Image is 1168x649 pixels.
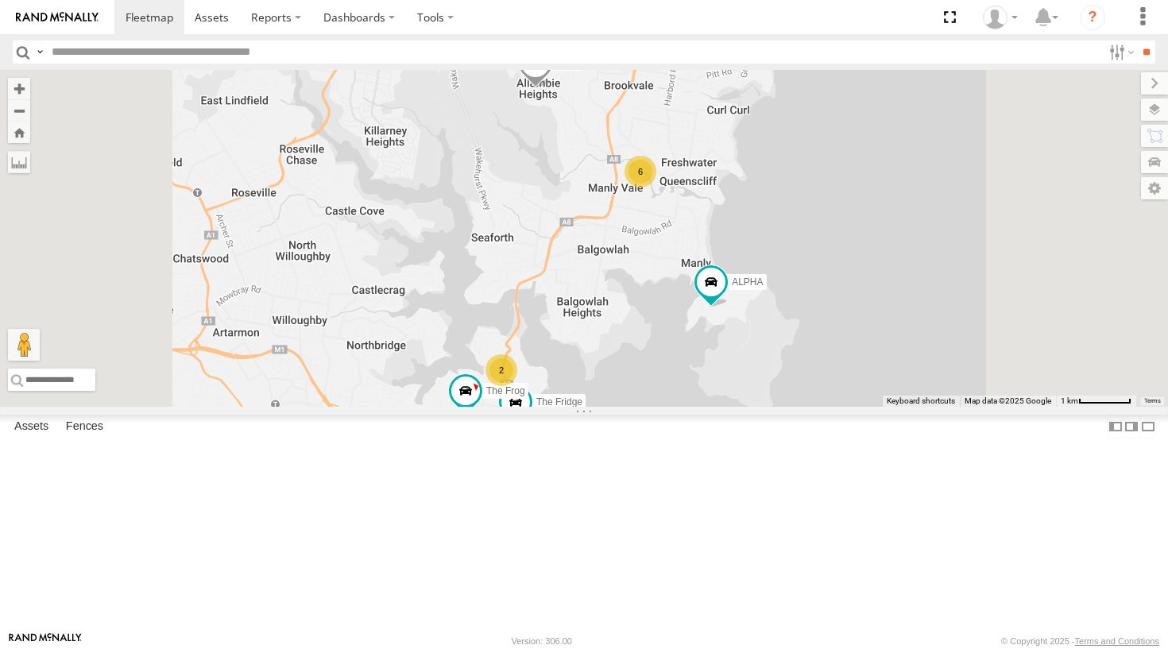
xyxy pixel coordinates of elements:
button: Keyboard shortcuts [887,396,955,407]
div: Version: 306.00 [512,636,572,646]
a: Terms (opens in new tab) [1144,398,1161,404]
label: Map Settings [1141,177,1168,199]
label: Hide Summary Table [1140,415,1156,438]
span: ALPHA [732,276,763,288]
button: Drag Pegman onto the map to open Street View [8,329,40,361]
div: myBins Admin [977,6,1023,29]
label: Dock Summary Table to the Right [1124,415,1139,438]
img: rand-logo.svg [16,12,99,23]
span: Map data ©2025 Google [965,396,1051,405]
button: Zoom in [8,78,30,99]
label: Search Filter Options [1103,41,1137,64]
label: Measure [8,151,30,173]
span: 1 km [1061,396,1078,405]
label: Assets [6,415,56,438]
div: 6 [625,156,656,187]
button: Zoom out [8,99,30,122]
i: ? [1080,5,1105,30]
label: Search Query [33,41,46,64]
label: Dock Summary Table to the Left [1108,415,1124,438]
a: Terms and Conditions [1075,636,1159,646]
label: Fences [58,415,111,438]
button: Map scale: 1 km per 63 pixels [1056,396,1136,407]
div: © Copyright 2025 - [1001,636,1159,646]
a: Visit our Website [9,633,82,649]
span: The Fridge [536,397,582,408]
button: Zoom Home [8,122,30,143]
div: 2 [485,354,517,386]
span: The Frog [486,386,525,397]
